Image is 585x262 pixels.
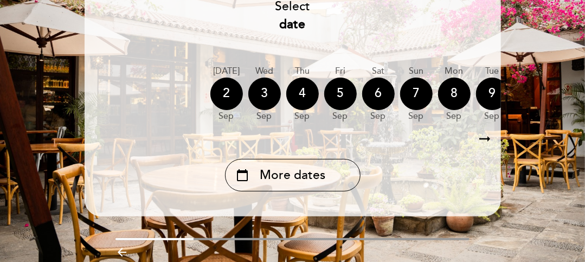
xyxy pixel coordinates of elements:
div: Sep [210,110,243,123]
div: Wed [248,65,281,78]
span: More dates [260,167,325,184]
div: 8 [438,78,471,110]
div: Thu [286,65,319,78]
i: calendar_today [236,166,249,184]
div: 6 [362,78,395,110]
div: Sep [362,110,395,123]
div: 5 [324,78,357,110]
i: arrow_backward [115,246,128,259]
i: arrow_right_alt [477,127,493,151]
div: Sep [324,110,357,123]
div: Sep [286,110,319,123]
div: Sep [438,110,471,123]
div: 7 [400,78,433,110]
div: 2 [210,78,243,110]
div: 3 [248,78,281,110]
div: 4 [286,78,319,110]
div: Sep [400,110,433,123]
div: Fri [324,65,357,78]
div: Tue [476,65,509,78]
div: Sep [476,110,509,123]
div: Sep [248,110,281,123]
div: 9 [476,78,509,110]
div: Sun [400,65,433,78]
div: Mon [438,65,471,78]
div: Sat [362,65,395,78]
b: date [280,17,306,32]
div: [DATE] [210,65,243,78]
